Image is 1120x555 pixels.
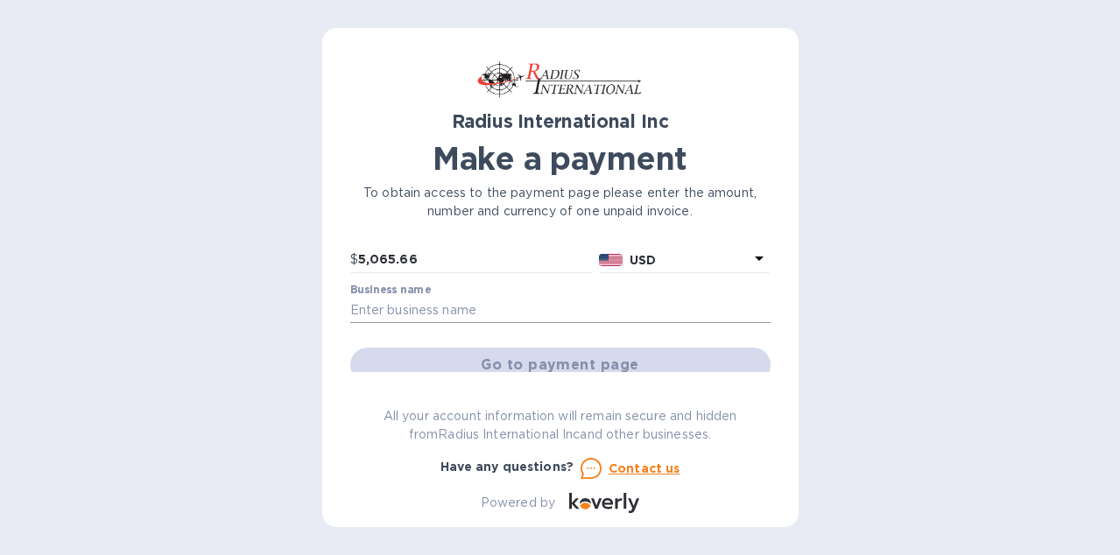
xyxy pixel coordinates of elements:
img: USD [599,254,623,266]
b: Have any questions? [440,460,574,474]
b: USD [630,253,656,267]
p: Powered by [481,494,555,512]
input: 0.00 [358,247,593,273]
input: Enter business name [350,298,771,324]
p: All your account information will remain secure and hidden from Radius International Inc and othe... [350,407,771,444]
b: Radius International Inc [452,110,669,132]
u: Contact us [609,461,680,475]
p: $ [350,250,358,269]
h1: Make a payment [350,140,771,177]
p: To obtain access to the payment page please enter the amount, number and currency of one unpaid i... [350,184,771,221]
label: Business name [350,285,431,295]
